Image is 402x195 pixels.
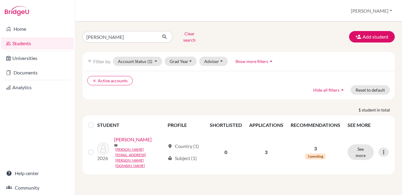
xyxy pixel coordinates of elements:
[348,5,395,17] button: [PERSON_NAME]
[168,144,172,149] span: location_on
[1,67,74,79] a: Documents
[173,29,206,45] button: Clear search
[1,167,74,179] a: Help center
[1,81,74,93] a: Analytics
[362,107,395,113] span: student in total
[349,31,395,42] button: Add student
[114,143,118,147] span: mail
[305,153,326,159] span: 3 pending
[82,31,157,42] input: Find student by name...
[206,118,246,132] th: SHORTLISTED
[168,156,172,161] span: local_library
[93,58,110,64] span: Filter by
[339,87,345,93] i: arrow_drop_up
[344,118,392,132] th: SEE MORE
[165,57,197,66] button: Grad Year
[97,155,109,162] p: 2026
[235,59,268,64] span: Show more filters
[313,87,339,93] span: Hide all filters
[348,144,374,160] button: See more
[87,59,92,64] i: filter_list
[97,118,164,132] th: STUDENT
[268,58,274,64] i: arrow_drop_up
[87,76,133,85] button: clearActive accounts
[115,147,165,168] a: [PERSON_NAME][EMAIL_ADDRESS][PERSON_NAME][DOMAIN_NAME]
[97,143,109,155] img: Hermanson, Brett
[358,107,362,113] strong: 1
[351,85,390,95] button: Reset to default
[5,6,29,16] img: Bridge-U
[1,37,74,49] a: Students
[246,132,287,172] td: 3
[168,155,197,162] div: Subject (1)
[246,118,287,132] th: APPLICATIONS
[1,52,74,64] a: Universities
[168,143,199,150] div: Country (1)
[308,85,351,95] button: Hide all filtersarrow_drop_up
[287,118,344,132] th: RECOMMENDATIONS
[1,182,74,194] a: Community
[147,59,152,64] span: (1)
[164,118,206,132] th: PROFILE
[113,57,162,66] button: Account Status(1)
[199,57,228,66] button: Advisor
[230,57,279,66] button: Show more filtersarrow_drop_up
[1,23,74,35] a: Home
[92,79,97,83] i: clear
[291,145,340,152] p: 3
[114,136,152,143] a: [PERSON_NAME]
[206,132,246,172] td: 0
